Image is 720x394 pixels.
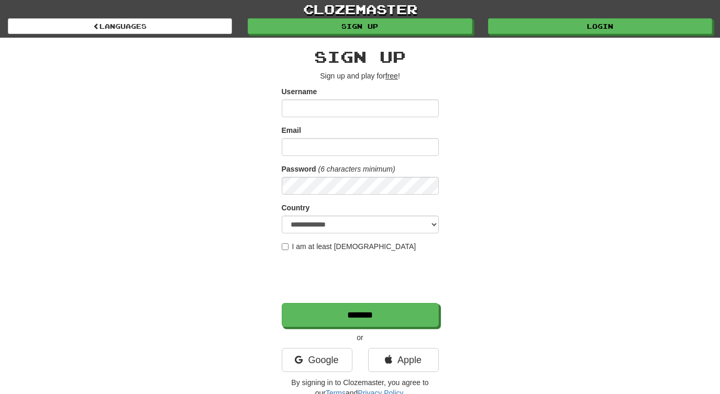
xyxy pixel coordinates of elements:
[282,241,416,252] label: I am at least [DEMOGRAPHIC_DATA]
[318,165,395,173] em: (6 characters minimum)
[282,125,301,136] label: Email
[282,332,439,343] p: or
[385,72,398,80] u: free
[488,18,712,34] a: Login
[282,348,352,372] a: Google
[282,71,439,81] p: Sign up and play for !
[282,243,289,250] input: I am at least [DEMOGRAPHIC_DATA]
[282,48,439,65] h2: Sign up
[282,164,316,174] label: Password
[368,348,439,372] a: Apple
[8,18,232,34] a: Languages
[248,18,472,34] a: Sign up
[282,202,310,213] label: Country
[282,257,441,298] iframe: reCAPTCHA
[282,86,317,97] label: Username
